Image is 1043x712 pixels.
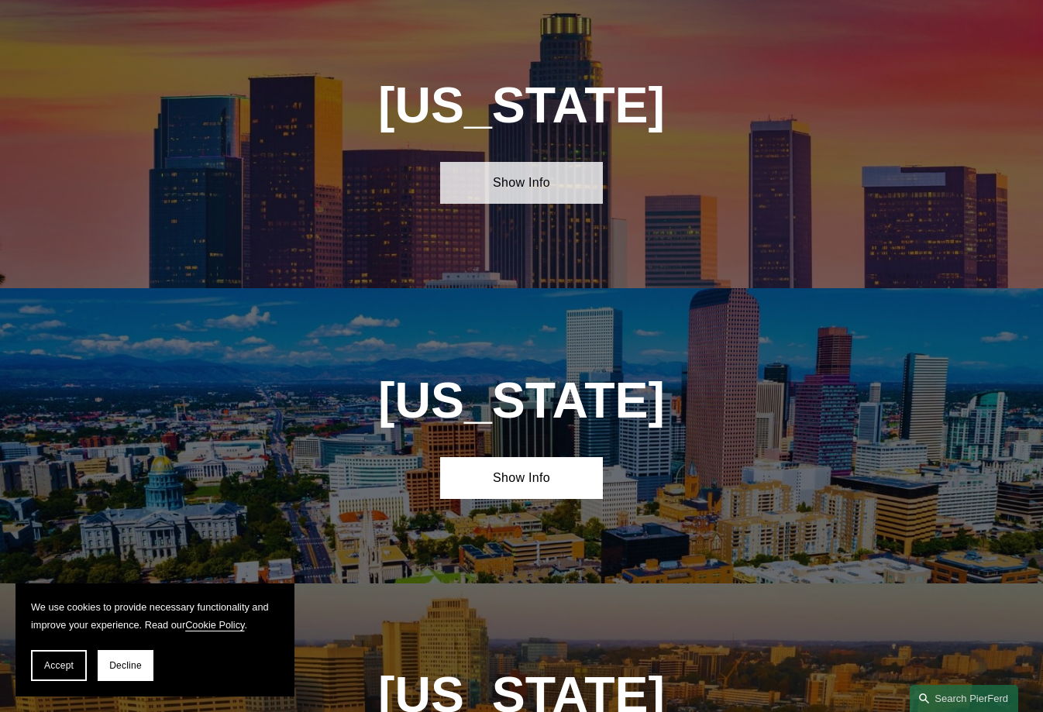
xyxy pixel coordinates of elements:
a: Show Info [440,457,604,499]
button: Decline [98,650,153,681]
span: Accept [44,660,74,671]
span: Decline [109,660,142,671]
p: We use cookies to provide necessary functionality and improve your experience. Read our . [31,599,279,635]
section: Cookie banner [15,583,294,697]
button: Accept [31,650,87,681]
h1: [US_STATE] [317,373,725,430]
a: Cookie Policy [185,619,244,631]
a: Search this site [910,685,1018,712]
h1: [US_STATE] [317,77,725,135]
a: Show Info [440,162,604,204]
